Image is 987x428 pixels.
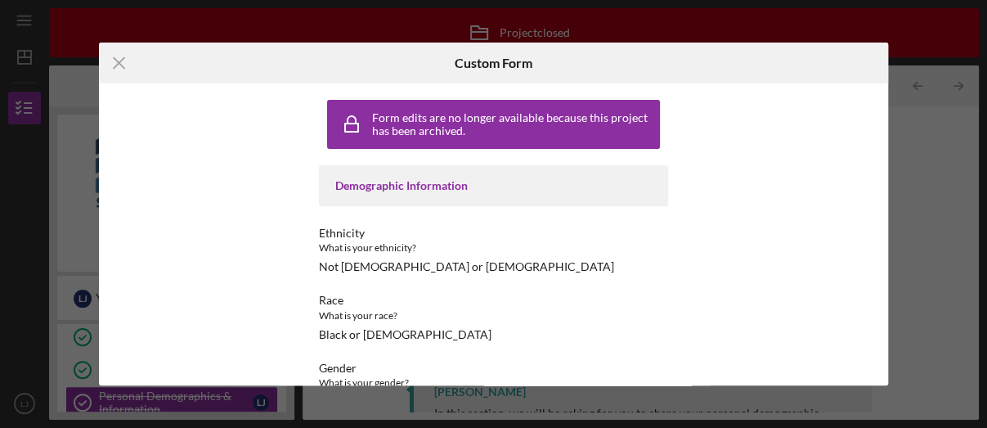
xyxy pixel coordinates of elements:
[319,260,614,273] div: Not [DEMOGRAPHIC_DATA] or [DEMOGRAPHIC_DATA]
[455,56,532,70] h6: Custom Form
[372,111,656,137] div: Form edits are no longer available because this project has been archived.
[319,375,668,391] div: What is your gender?
[319,328,491,341] div: Black or [DEMOGRAPHIC_DATA]
[319,240,668,256] div: What is your ethnicity?
[319,294,668,307] div: Race
[335,179,652,192] div: Demographic Information
[319,308,668,324] div: What is your race?
[319,362,668,375] div: Gender
[319,227,668,240] div: Ethnicity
